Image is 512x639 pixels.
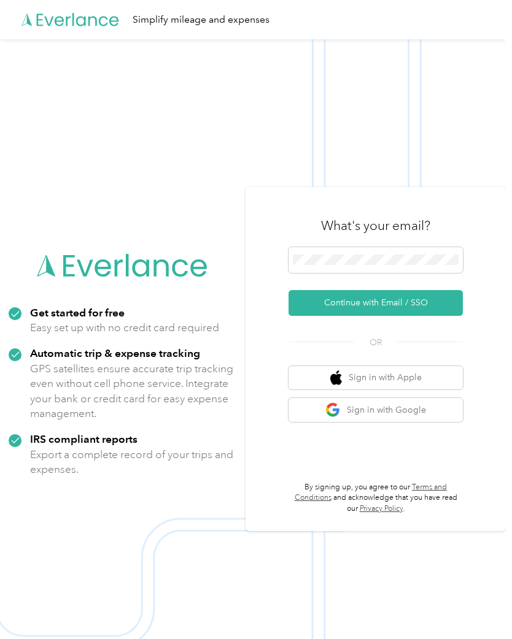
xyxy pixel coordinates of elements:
button: google logoSign in with Google [289,398,463,422]
p: GPS satellites ensure accurate trip tracking even without cell phone service. Integrate your bank... [30,361,237,421]
p: Export a complete record of your trips and expenses. [30,447,237,477]
span: OR [354,336,397,349]
p: Easy set up with no credit card required [30,320,219,335]
strong: IRS compliant reports [30,432,138,445]
button: apple logoSign in with Apple [289,366,463,390]
strong: Automatic trip & expense tracking [30,346,200,359]
h3: What's your email? [321,217,430,234]
img: apple logo [330,370,343,386]
div: Simplify mileage and expenses [133,12,270,28]
strong: Get started for free [30,306,125,319]
a: Privacy Policy [360,504,403,513]
p: By signing up, you agree to our and acknowledge that you have read our . [289,482,463,515]
img: google logo [325,402,341,418]
button: Continue with Email / SSO [289,290,463,316]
